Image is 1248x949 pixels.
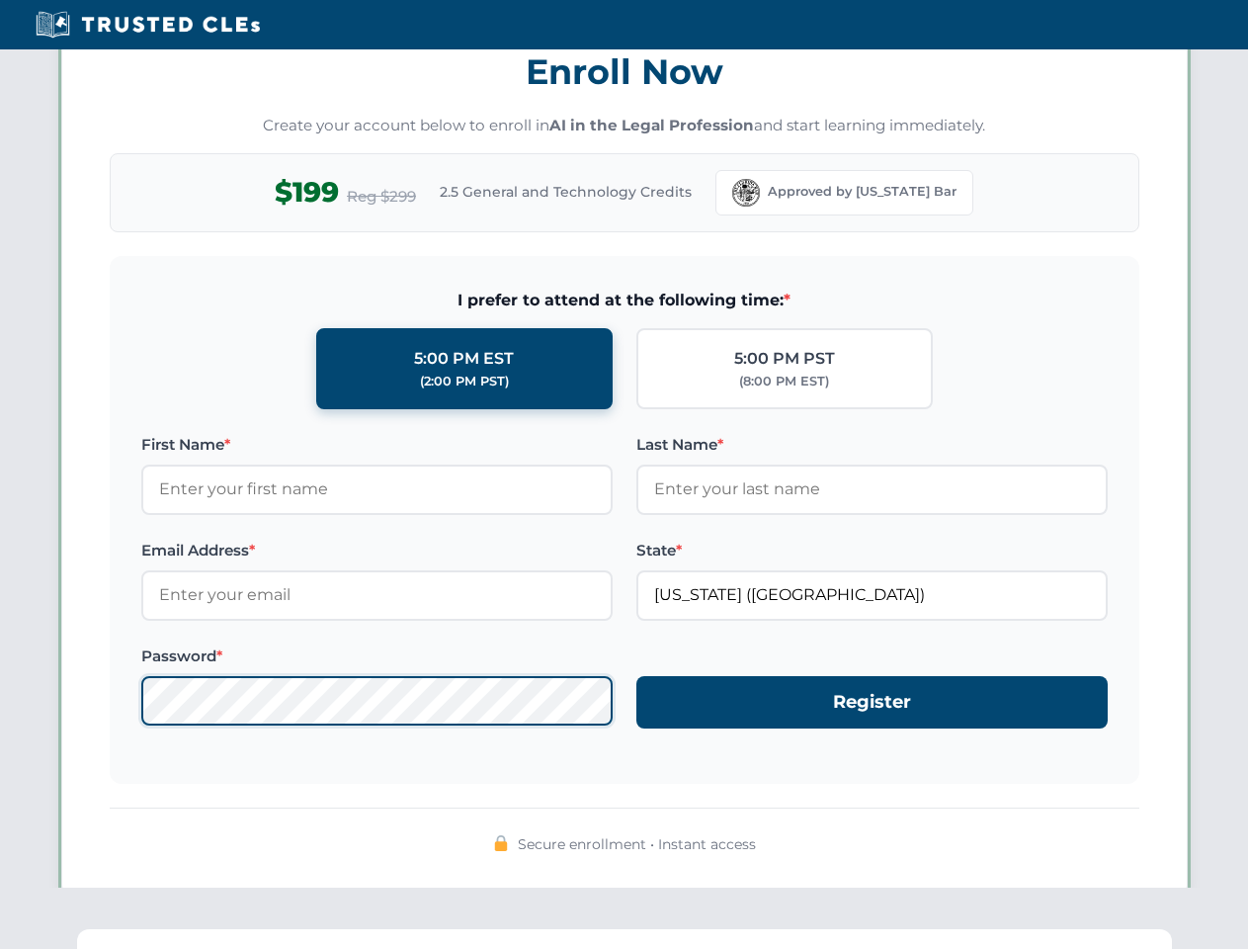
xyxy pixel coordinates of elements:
[739,372,829,391] div: (8:00 PM EST)
[636,465,1108,514] input: Enter your last name
[636,676,1108,729] button: Register
[440,181,692,203] span: 2.5 General and Technology Credits
[420,372,509,391] div: (2:00 PM PST)
[493,835,509,851] img: 🔒
[141,645,613,668] label: Password
[30,10,266,40] img: Trusted CLEs
[414,346,514,372] div: 5:00 PM EST
[141,570,613,620] input: Enter your email
[141,539,613,562] label: Email Address
[549,116,754,134] strong: AI in the Legal Profession
[347,185,416,209] span: Reg $299
[141,433,613,457] label: First Name
[110,115,1139,137] p: Create your account below to enroll in and start learning immediately.
[734,346,835,372] div: 5:00 PM PST
[141,465,613,514] input: Enter your first name
[636,539,1108,562] label: State
[732,179,760,207] img: Florida Bar
[275,170,339,215] span: $199
[768,182,957,202] span: Approved by [US_STATE] Bar
[518,833,756,855] span: Secure enrollment • Instant access
[636,433,1108,457] label: Last Name
[636,570,1108,620] input: Florida (FL)
[141,288,1108,313] span: I prefer to attend at the following time:
[110,41,1139,103] h3: Enroll Now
